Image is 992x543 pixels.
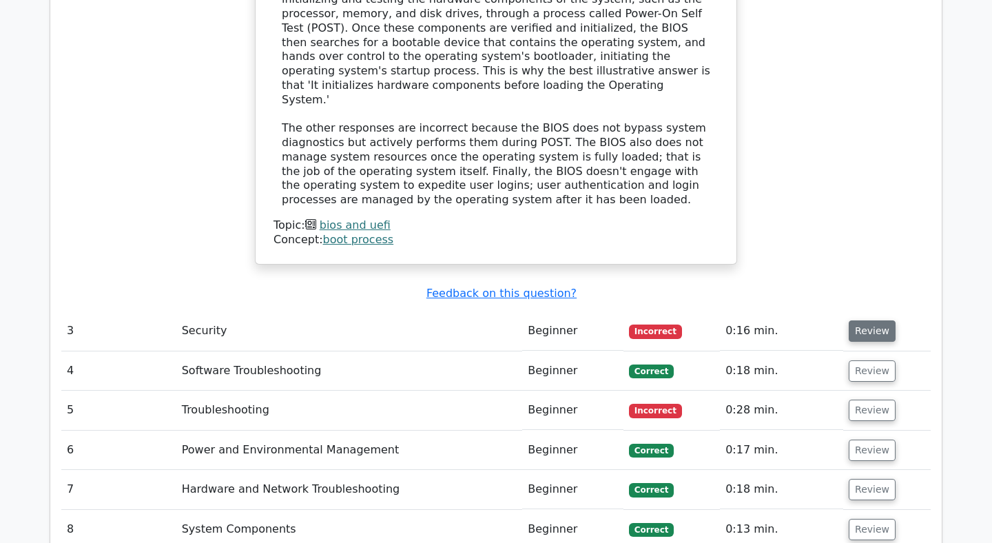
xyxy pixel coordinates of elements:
td: 6 [61,431,176,470]
td: 0:18 min. [720,351,843,391]
td: 0:18 min. [720,470,843,509]
button: Review [849,320,896,342]
span: Correct [629,523,674,537]
button: Review [849,400,896,421]
td: 4 [61,351,176,391]
a: Feedback on this question? [426,287,577,300]
td: Security [176,311,523,351]
button: Review [849,440,896,461]
div: Topic: [273,218,719,233]
div: Concept: [273,233,719,247]
td: Beginner [522,470,623,509]
span: Incorrect [629,404,682,418]
td: Software Troubleshooting [176,351,523,391]
span: Correct [629,444,674,458]
td: Beginner [522,351,623,391]
td: 3 [61,311,176,351]
button: Review [849,519,896,540]
td: Hardware and Network Troubleshooting [176,470,523,509]
button: Review [849,479,896,500]
span: Incorrect [629,325,682,338]
button: Review [849,360,896,382]
td: 0:17 min. [720,431,843,470]
a: bios and uefi [320,218,391,232]
span: Correct [629,365,674,378]
a: boot process [323,233,394,246]
td: 5 [61,391,176,430]
td: Power and Environmental Management [176,431,523,470]
td: Beginner [522,311,623,351]
td: Troubleshooting [176,391,523,430]
td: 7 [61,470,176,509]
td: 0:16 min. [720,311,843,351]
span: Correct [629,483,674,497]
td: Beginner [522,391,623,430]
td: 0:28 min. [720,391,843,430]
td: Beginner [522,431,623,470]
